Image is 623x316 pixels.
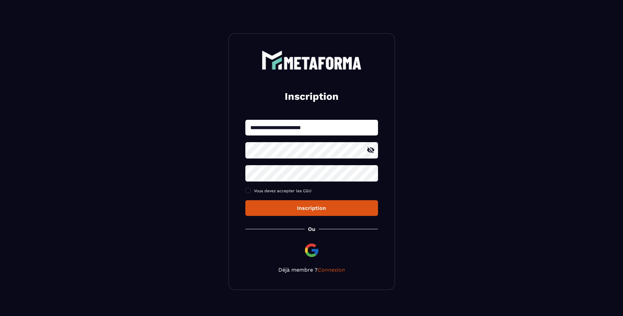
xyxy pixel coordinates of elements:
a: logo [245,50,378,70]
div: Inscription [251,205,373,211]
span: Vous devez accepter les CGU [254,189,312,193]
p: Déjà membre ? [245,267,378,273]
p: Ou [308,226,315,232]
h2: Inscription [253,90,370,103]
button: Inscription [245,200,378,216]
a: Connexion [318,267,345,273]
img: google [304,242,320,258]
img: logo [262,50,362,70]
